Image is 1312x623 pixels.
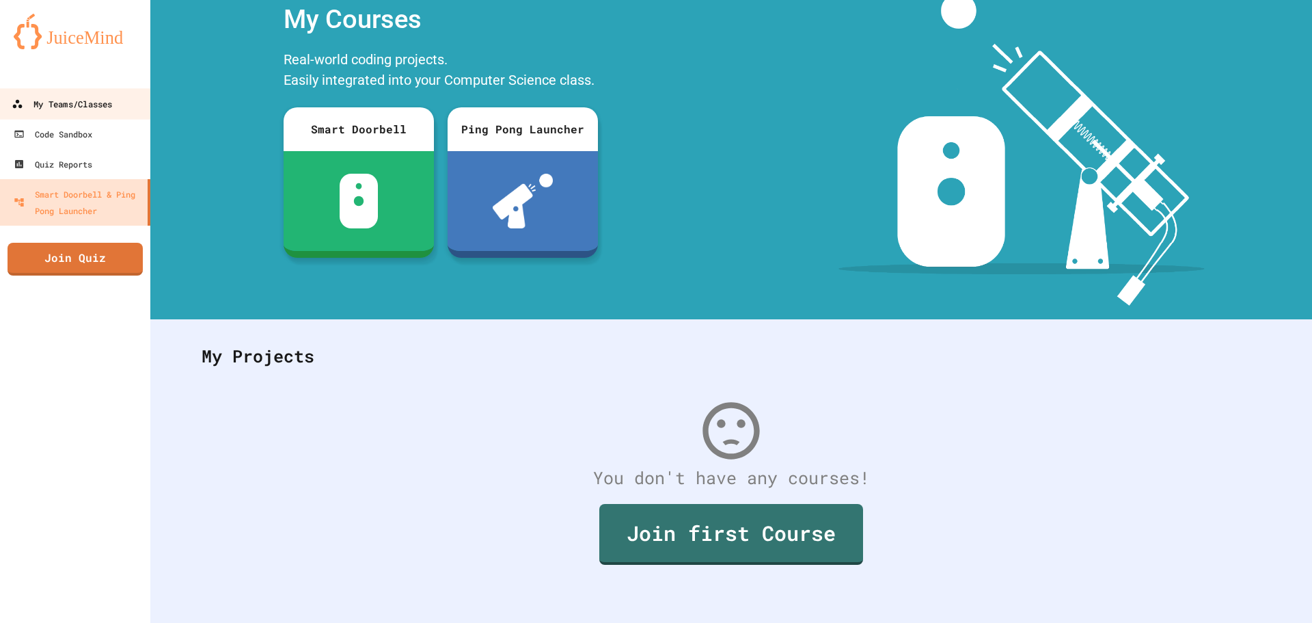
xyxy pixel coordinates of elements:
[12,96,112,113] div: My Teams/Classes
[8,243,143,276] a: Join Quiz
[284,107,434,151] div: Smart Doorbell
[599,504,863,565] a: Join first Course
[188,465,1274,491] div: You don't have any courses!
[188,330,1274,383] div: My Projects
[14,156,92,172] div: Quiz Reports
[277,46,605,97] div: Real-world coding projects. Easily integrated into your Computer Science class.
[340,174,379,228] img: sdb-white.svg
[448,107,598,151] div: Ping Pong Launcher
[14,14,137,49] img: logo-orange.svg
[14,126,92,142] div: Code Sandbox
[14,186,142,219] div: Smart Doorbell & Ping Pong Launcher
[493,174,553,228] img: ppl-with-ball.png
